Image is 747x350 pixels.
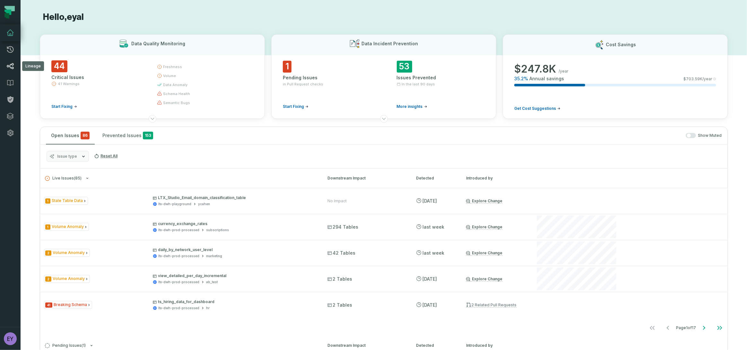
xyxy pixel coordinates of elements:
[514,63,556,75] span: $ 247.8K
[327,198,347,204] div: No Impact
[466,343,524,348] div: Introduced by
[45,250,51,256] span: Severity
[44,249,90,257] span: Issue Type
[712,321,727,334] button: Go to last page
[283,61,291,73] span: 1
[660,321,676,334] button: Go to previous page
[51,104,73,109] span: Start Fixing
[327,250,355,256] span: 42 Tables
[514,106,560,111] a: Get Cost Suggestions
[466,198,502,204] a: Explore Change
[40,34,265,119] button: Data Quality Monitoring44Critical Issues41 WarningsStart Fixingfreshnessvolumedata anomalyschema ...
[153,195,316,200] p: LTX_Studio_Email_domain_classification_table
[44,275,90,283] span: Issue Type
[22,61,44,71] div: Lineage
[45,343,86,348] span: Pending Issues ( 1 )
[466,302,517,308] a: 2 related pull requests
[153,299,316,304] p: ts_hiring_data_for_dashboard
[40,321,727,334] nav: pagination
[559,69,569,74] span: /year
[327,276,352,282] span: 2 Tables
[45,302,52,308] span: Severity
[158,228,199,232] div: ltx-dwh-prod-processed
[422,224,444,230] relative-time: Sep 3, 2025, 5:32 AM GMT+3
[153,273,316,278] p: view_detailed_per_day_incremental
[645,321,660,334] button: Go to first page
[206,254,222,258] div: marketing
[422,250,444,256] relative-time: Aug 31, 2025, 5:34 AM GMT+3
[158,280,199,284] div: ltx-dwh-prod-processed
[45,176,316,181] button: Live Issues(85)
[44,223,89,231] span: Issue Type
[466,276,502,282] a: Explore Change
[327,175,404,181] div: Downstream Impact
[327,224,358,230] span: 294 Tables
[51,104,77,109] a: Start Fixing
[466,250,502,256] a: Explore Change
[422,276,437,282] relative-time: Aug 29, 2025, 5:34 AM GMT+3
[45,276,51,282] span: Severity
[45,343,316,348] button: Pending Issues(1)
[362,40,418,47] h3: Data Incident Prevention
[206,280,218,284] div: ab_test
[206,228,229,232] div: subscriptions
[40,188,727,336] div: Live Issues(85)
[163,64,182,69] span: freshness
[529,75,564,82] span: Annual savings
[46,127,95,144] button: Open Issues
[163,91,190,96] span: schema health
[283,104,304,109] span: Start Fixing
[271,34,496,119] button: Data Incident Prevention1Pending Issuesin Pull Request checksStart Fixing53Issues PreventedIn the...
[58,81,80,86] span: 41 Warnings
[514,106,556,111] span: Get Cost Suggestions
[163,73,176,78] span: volume
[44,197,88,205] span: Issue Type
[45,198,50,204] span: Severity
[283,74,371,81] div: Pending Issues
[57,154,77,159] span: Issue type
[44,301,92,309] span: Issue Type
[81,132,90,139] span: critical issues and errors combined
[283,82,323,87] span: in Pull Request checks
[161,133,722,138] div: Show Muted
[45,224,50,230] span: Severity
[683,76,712,82] span: $ 703.59K /year
[91,151,120,161] button: Reset All
[422,198,437,204] relative-time: Sep 7, 2025, 5:25 AM GMT+3
[402,82,435,87] span: In the last 90 days
[153,247,316,252] p: daily_by_network_user_level
[143,132,153,139] span: 153
[97,127,158,144] button: Prevented Issues
[131,40,185,47] h3: Data Quality Monitoring
[40,12,728,23] h1: Hello, eyal
[422,302,437,308] relative-time: Aug 27, 2025, 1:55 PM GMT+3
[158,202,191,206] div: ltx-dwh-playground
[4,332,17,345] img: avatar of eyal
[47,151,89,162] button: Issue type
[645,321,727,334] ul: Page 1 of 17
[158,306,199,311] div: ltx-dwh-prod-processed
[51,60,67,72] span: 44
[206,306,210,311] div: hr
[606,41,636,48] h3: Cost Savings
[397,104,427,109] a: More insights
[503,34,728,119] button: Cost Savings$247.8K/year35.2%Annual savings$703.59K/yearGet Cost Suggestions
[163,100,190,105] span: semantic bugs
[416,343,455,348] div: Detected
[466,224,502,230] a: Explore Change
[327,343,404,348] div: Downstream Impact
[397,74,485,81] div: Issues Prevented
[283,104,308,109] a: Start Fixing
[51,74,145,81] div: Critical Issues
[397,104,423,109] span: More insights
[696,321,712,334] button: Go to next page
[397,61,412,73] span: 53
[198,202,210,206] div: ycahen
[327,302,352,308] span: 2 Tables
[416,175,455,181] div: Detected
[466,175,524,181] div: Introduced by
[153,221,316,226] p: currency_exchange_rates
[514,75,528,82] span: 35.2 %
[163,82,188,87] span: data anomaly
[45,176,82,181] span: Live Issues ( 85 )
